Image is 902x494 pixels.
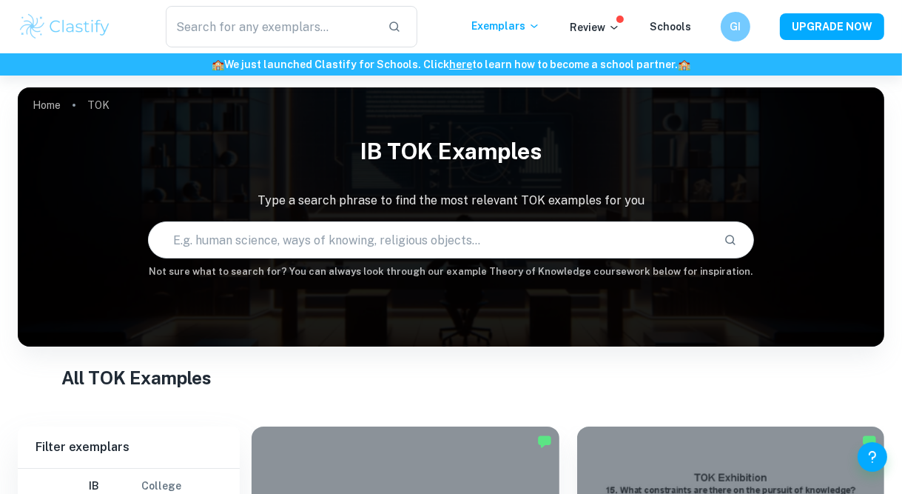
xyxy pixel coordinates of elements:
h6: Not sure what to search for? You can always look through our example Theory of Knowledge coursewo... [18,264,884,279]
h6: We just launched Clastify for Schools. Click to learn how to become a school partner. [3,56,899,73]
input: E.g. human science, ways of knowing, religious objects... [149,219,713,261]
p: Type a search phrase to find the most relevant TOK examples for you [18,192,884,210]
h6: Filter exemplars [18,427,240,468]
h1: All TOK Examples [61,364,841,391]
img: Marked [862,434,877,449]
p: TOK [87,97,110,113]
span: 🏫 [212,59,224,70]
p: Review [570,19,620,36]
button: Help and Feedback [858,442,887,472]
button: Search [718,227,743,253]
a: Schools [650,21,691,33]
p: Exemplars [471,18,540,34]
input: Search for any exemplars... [166,6,376,47]
a: Home [33,95,61,116]
a: here [449,59,472,70]
img: Clastify logo [18,12,112,41]
button: UPGRADE NOW [780,13,884,40]
h1: IB TOK examples [18,129,884,174]
img: Marked [537,434,552,449]
h6: GI [727,19,744,35]
span: 🏫 [678,59,690,70]
button: GI [721,12,750,41]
